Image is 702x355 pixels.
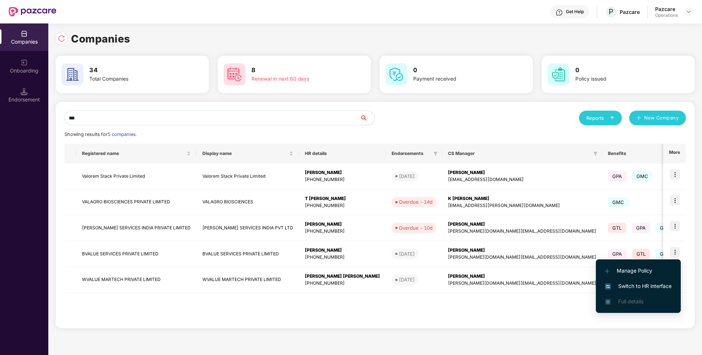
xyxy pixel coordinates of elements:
[305,247,380,254] div: [PERSON_NAME]
[305,176,380,183] div: [PHONE_NUMBER]
[448,169,596,176] div: [PERSON_NAME]
[305,221,380,228] div: [PERSON_NAME]
[593,151,598,156] span: filter
[609,7,613,16] span: P
[605,282,672,290] span: Switch to HR interface
[76,267,197,293] td: WVALUE MARTECH PRIVATE LIMITED
[448,195,596,202] div: K [PERSON_NAME]
[305,169,380,176] div: [PERSON_NAME]
[448,151,590,156] span: CS Manager
[76,189,197,215] td: VALAGRO BIOSCIENCES PRIVATE LIMITED
[399,276,415,283] div: [DATE]
[605,269,609,273] img: svg+xml;base64,PHN2ZyB4bWxucz0iaHR0cDovL3d3dy53My5vcmcvMjAwMC9zdmciIHdpZHRoPSIxMi4yMDEiIGhlaWdodD...
[76,144,197,163] th: Registered name
[655,5,678,12] div: Pazcare
[359,115,374,121] span: search
[663,144,686,163] th: More
[636,115,641,121] span: plus
[632,223,650,233] span: GPA
[197,267,299,293] td: WVALUE MARTECH PRIVATE LIMITED
[202,151,288,156] span: Display name
[644,114,679,122] span: New Company
[82,151,185,156] span: Registered name
[670,195,680,206] img: icon
[399,250,415,258] div: [DATE]
[566,9,584,15] div: Get Help
[224,63,246,85] img: svg+xml;base64,PHN2ZyB4bWxucz0iaHR0cDovL3d3dy53My5vcmcvMjAwMC9zdmciIHdpZHRoPSI2MCIgaGVpZ2h0PSI2MC...
[108,132,137,137] span: 5 companies.
[448,273,596,280] div: [PERSON_NAME]
[197,144,299,163] th: Display name
[432,149,439,158] span: filter
[670,169,680,180] img: icon
[71,31,130,47] h1: Companies
[305,195,380,202] div: T [PERSON_NAME]
[20,30,28,37] img: svg+xml;base64,PHN2ZyBpZD0iQ29tcGFuaWVzIiB4bWxucz0iaHR0cDovL3d3dy53My5vcmcvMjAwMC9zdmciIHdpZHRoPS...
[670,247,680,257] img: icon
[670,221,680,231] img: icon
[605,267,672,275] span: Manage Policy
[89,66,182,75] h3: 34
[399,224,433,232] div: Overdue - 10d
[608,223,626,233] span: GTL
[602,144,691,163] th: Benefits
[655,12,678,18] div: Operations
[605,299,611,305] img: svg+xml;base64,PHN2ZyB4bWxucz0iaHR0cDovL3d3dy53My5vcmcvMjAwMC9zdmciIHdpZHRoPSIxNi4zNjMiIGhlaWdodD...
[629,111,686,125] button: plusNew Company
[76,215,197,241] td: [PERSON_NAME] SERVICES INDIA PRIVATE LIMITED
[305,280,380,287] div: [PHONE_NUMBER]
[620,8,640,15] div: Pazcare
[448,176,596,183] div: [EMAIL_ADDRESS][DOMAIN_NAME]
[9,7,56,16] img: New Pazcare Logo
[656,223,676,233] span: GMC
[392,151,430,156] span: Endorsements
[605,284,611,289] img: svg+xml;base64,PHN2ZyB4bWxucz0iaHR0cDovL3d3dy53My5vcmcvMjAwMC9zdmciIHdpZHRoPSIxNiIgaGVpZ2h0PSIxNi...
[548,63,570,85] img: svg+xml;base64,PHN2ZyB4bWxucz0iaHR0cDovL3d3dy53My5vcmcvMjAwMC9zdmciIHdpZHRoPSI2MCIgaGVpZ2h0PSI2MC...
[76,163,197,189] td: Valorem Stack Private Limited
[399,198,433,206] div: Overdue - 14d
[58,35,65,42] img: svg+xml;base64,PHN2ZyBpZD0iUmVsb2FkLTMyeDMyIiB4bWxucz0iaHR0cDovL3d3dy53My5vcmcvMjAwMC9zdmciIHdpZH...
[20,88,28,95] img: svg+xml;base64,PHN2ZyB3aWR0aD0iMTQuNSIgaGVpZ2h0PSIxNC41IiB2aWV3Qm94PSIwIDAgMTYgMTYiIGZpbGw9Im5vbm...
[610,115,615,120] span: caret-down
[608,249,627,259] span: GPA
[305,254,380,261] div: [PHONE_NUMBER]
[385,63,407,85] img: svg+xml;base64,PHN2ZyB4bWxucz0iaHR0cDovL3d3dy53My5vcmcvMjAwMC9zdmciIHdpZHRoPSI2MCIgaGVpZ2h0PSI2MC...
[299,144,386,163] th: HR details
[305,202,380,209] div: [PHONE_NUMBER]
[632,171,653,181] span: GMC
[89,75,182,83] div: Total Companies
[448,202,596,209] div: [EMAIL_ADDRESS][PERSON_NAME][DOMAIN_NAME]
[556,9,563,16] img: svg+xml;base64,PHN2ZyBpZD0iSGVscC0zMngzMiIgeG1sbnM9Imh0dHA6Ly93d3cudzMub3JnLzIwMDAvc3ZnIiB3aWR0aD...
[197,241,299,267] td: BVALUE SERVICES PRIVATE LIMITED
[575,66,668,75] h3: 0
[251,66,344,75] h3: 8
[632,249,650,259] span: GTL
[448,254,596,261] div: [PERSON_NAME][DOMAIN_NAME][EMAIL_ADDRESS][DOMAIN_NAME]
[197,189,299,215] td: VALAGRO BIOSCIENCES
[586,114,615,122] div: Reports
[76,241,197,267] td: BVALUE SERVICES PRIVATE LIMITED
[608,171,627,181] span: GPA
[448,228,596,235] div: [PERSON_NAME][DOMAIN_NAME][EMAIL_ADDRESS][DOMAIN_NAME]
[197,163,299,189] td: Valorem Stack Private Limited
[618,298,643,304] span: Full details
[433,151,438,156] span: filter
[608,197,629,207] span: GMC
[305,273,380,280] div: [PERSON_NAME] [PERSON_NAME]
[686,9,692,15] img: svg+xml;base64,PHN2ZyBpZD0iRHJvcGRvd24tMzJ4MzIiIHhtbG5zPSJodHRwOi8vd3d3LnczLm9yZy8yMDAwL3N2ZyIgd2...
[448,280,596,287] div: [PERSON_NAME][DOMAIN_NAME][EMAIL_ADDRESS][DOMAIN_NAME]
[413,66,505,75] h3: 0
[251,75,344,83] div: Renewal in next 60 days
[305,228,380,235] div: [PHONE_NUMBER]
[448,247,596,254] div: [PERSON_NAME]
[20,59,28,66] img: svg+xml;base64,PHN2ZyB3aWR0aD0iMjAiIGhlaWdodD0iMjAiIHZpZXdCb3g9IjAgMCAyMCAyMCIgZmlsbD0ibm9uZSIgeG...
[575,75,668,83] div: Policy issued
[399,173,415,180] div: [DATE]
[413,75,505,83] div: Payment received
[64,132,137,137] span: Showing results for
[197,215,299,241] td: [PERSON_NAME] SERVICES INDIA PVT LTD
[592,149,599,158] span: filter
[61,63,83,85] img: svg+xml;base64,PHN2ZyB4bWxucz0iaHR0cDovL3d3dy53My5vcmcvMjAwMC9zdmciIHdpZHRoPSI2MCIgaGVpZ2h0PSI2MC...
[359,111,375,125] button: search
[448,221,596,228] div: [PERSON_NAME]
